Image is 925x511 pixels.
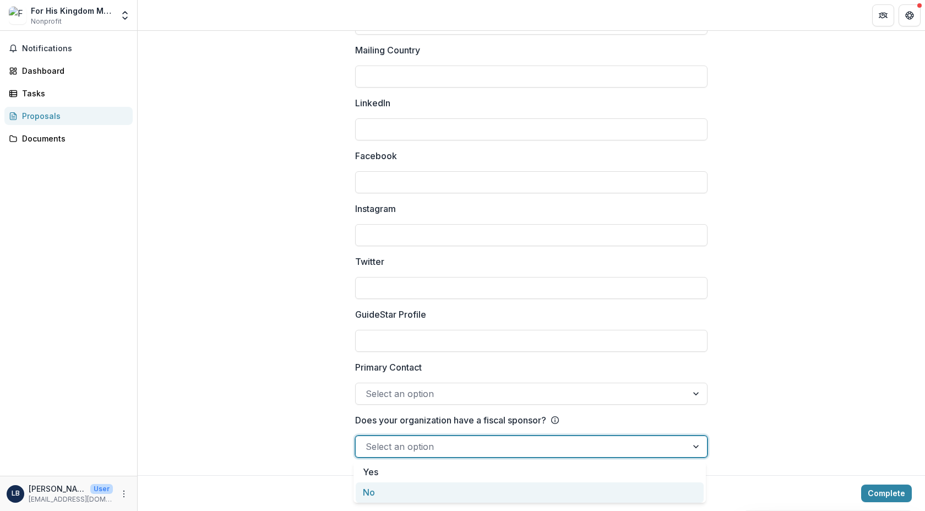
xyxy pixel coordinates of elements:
[355,255,384,268] p: Twitter
[355,308,426,321] p: GuideStar Profile
[4,84,133,102] a: Tasks
[31,17,62,26] span: Nonprofit
[4,62,133,80] a: Dashboard
[355,361,422,374] p: Primary Contact
[355,149,397,162] p: Facebook
[353,462,706,503] div: Select options list
[31,5,113,17] div: For His Kingdom Missions
[356,462,704,482] div: Yes
[355,44,420,57] p: Mailing Country
[90,484,113,494] p: User
[22,133,124,144] div: Documents
[872,4,894,26] button: Partners
[4,107,133,125] a: Proposals
[22,110,124,122] div: Proposals
[117,487,130,501] button: More
[4,129,133,148] a: Documents
[9,7,26,24] img: For His Kingdom Missions
[22,65,124,77] div: Dashboard
[355,414,546,427] p: Does your organization have a fiscal sponsor?
[4,40,133,57] button: Notifications
[355,202,396,215] p: Instagram
[29,483,86,494] p: [PERSON_NAME]
[29,494,113,504] p: [EMAIL_ADDRESS][DOMAIN_NAME]
[22,44,128,53] span: Notifications
[356,482,704,503] div: No
[12,490,20,497] div: Lainey Buffingtom
[117,4,133,26] button: Open entity switcher
[22,88,124,99] div: Tasks
[861,485,912,502] button: Complete
[355,96,390,110] p: LinkedIn
[899,4,921,26] button: Get Help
